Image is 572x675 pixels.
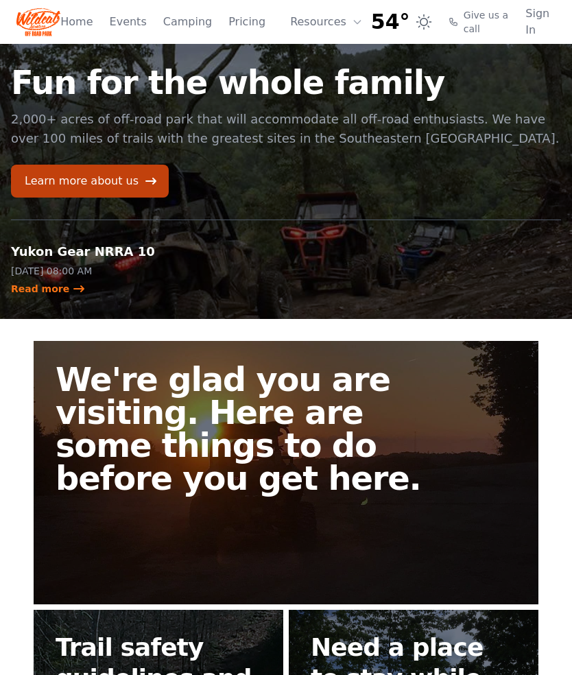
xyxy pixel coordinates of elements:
[11,66,561,99] h1: Fun for the whole family
[449,8,510,36] a: Give us a call
[110,14,147,30] a: Events
[525,5,556,38] a: Sign In
[34,341,538,604] a: We're glad you are visiting. Here are some things to do before you get here.
[11,110,561,148] p: 2,000+ acres of off-road park that will accommodate all off-road enthusiasts. We have over 100 mi...
[11,264,275,278] p: [DATE] 08:00 AM
[228,14,265,30] a: Pricing
[60,14,93,30] a: Home
[11,282,86,296] a: Read more
[163,14,212,30] a: Camping
[464,8,510,36] span: Give us a call
[11,242,275,261] h2: Yukon Gear NRRA 10
[56,363,451,495] h2: We're glad you are visiting. Here are some things to do before you get here.
[282,8,371,36] button: Resources
[11,165,169,198] a: Learn more about us
[371,10,410,34] span: 54°
[16,5,60,38] img: Wildcat Logo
